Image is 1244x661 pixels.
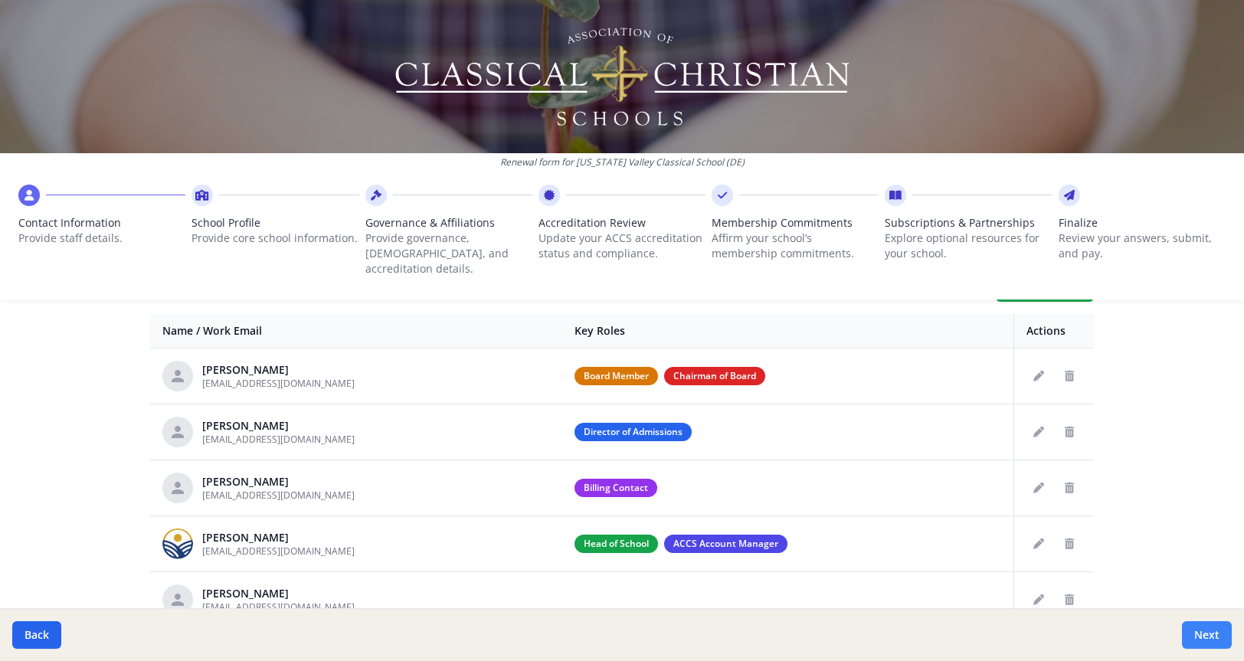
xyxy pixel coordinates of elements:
th: Actions [1014,314,1095,348]
button: Delete staff [1057,587,1082,612]
div: [PERSON_NAME] [202,586,355,601]
p: Provide staff details. [18,231,185,246]
button: Delete staff [1057,476,1082,500]
button: Delete staff [1057,532,1082,556]
p: Provide core school information. [192,231,358,246]
div: [PERSON_NAME] [202,474,355,489]
button: Next [1182,621,1232,649]
span: Board Member [575,367,658,385]
div: [PERSON_NAME] [202,362,355,378]
span: [EMAIL_ADDRESS][DOMAIN_NAME] [202,433,355,446]
div: [PERSON_NAME] [202,530,355,545]
span: Chairman of Board [664,367,765,385]
span: Subscriptions & Partnerships [885,215,1052,231]
button: Delete staff [1057,420,1082,444]
button: Edit staff [1026,364,1051,388]
button: Edit staff [1026,532,1051,556]
div: [PERSON_NAME] [202,418,355,434]
p: Affirm your school’s membership commitments. [712,231,879,261]
button: Back [12,621,61,649]
span: Accreditation Review [539,215,705,231]
th: Key Roles [562,314,1014,348]
img: Logo [393,23,852,130]
button: Delete staff [1057,364,1082,388]
th: Name / Work Email [150,314,562,348]
span: Governance & Affiliations [365,215,532,231]
span: Head of School [575,535,658,553]
span: Contact Information [18,215,185,231]
span: School Profile [192,215,358,231]
button: Edit staff [1026,476,1051,500]
p: Update your ACCS accreditation status and compliance. [539,231,705,261]
span: [EMAIL_ADDRESS][DOMAIN_NAME] [202,489,355,502]
span: ACCS Account Manager [664,535,787,553]
span: Membership Commitments [712,215,879,231]
span: [EMAIL_ADDRESS][DOMAIN_NAME] [202,545,355,558]
span: Director of Admissions [575,423,692,441]
span: [EMAIL_ADDRESS][DOMAIN_NAME] [202,377,355,390]
button: Edit staff [1026,587,1051,612]
span: Billing Contact [575,479,657,497]
p: Provide governance, [DEMOGRAPHIC_DATA], and accreditation details. [365,231,532,277]
p: Explore optional resources for your school. [885,231,1052,261]
span: Finalize [1059,215,1226,231]
p: Review your answers, submit, and pay. [1059,231,1226,261]
span: [EMAIL_ADDRESS][DOMAIN_NAME] [202,600,355,614]
button: Edit staff [1026,420,1051,444]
